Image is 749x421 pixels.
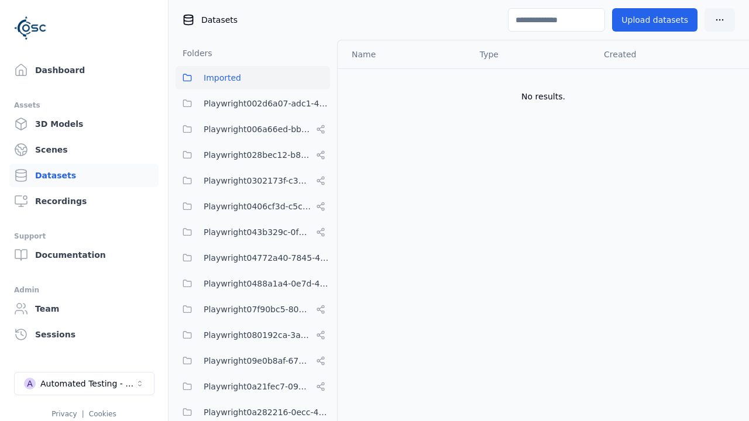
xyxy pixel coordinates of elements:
[176,375,330,398] button: Playwright0a21fec7-093e-446e-ac90-feefe60349da
[204,148,311,162] span: Playwright028bec12-b853-4041-8716-f34111cdbd0b
[204,251,330,265] span: Playwright04772a40-7845-40f2-bf94-f85d29927f9d
[201,14,238,26] span: Datasets
[9,112,159,136] a: 3D Models
[176,169,330,192] button: Playwright0302173f-c313-40eb-a2c1-2f14b0f3806f
[204,122,311,136] span: Playwright006a66ed-bbfa-4b84-a6f2-8b03960da6f1
[89,410,116,418] a: Cookies
[176,323,330,347] button: Playwright080192ca-3ab8-4170-8689-2c2dffafb10d
[204,405,330,419] span: Playwright0a282216-0ecc-4192-904d-1db5382f43aa
[9,138,159,161] a: Scenes
[176,246,330,270] button: Playwright04772a40-7845-40f2-bf94-f85d29927f9d
[612,8,698,32] button: Upload datasets
[176,47,212,59] h3: Folders
[14,229,154,243] div: Support
[204,174,311,188] span: Playwright0302173f-c313-40eb-a2c1-2f14b0f3806f
[176,349,330,372] button: Playwright09e0b8af-6797-487c-9a58-df45af994400
[9,58,159,82] a: Dashboard
[14,98,154,112] div: Assets
[176,298,330,321] button: Playwright07f90bc5-80d1-4d58-862e-051c9f56b799
[204,96,330,111] span: Playwright002d6a07-adc1-4c24-b05e-c31b39d5c727
[51,410,77,418] a: Privacy
[9,297,159,320] a: Team
[176,220,330,244] button: Playwright043b329c-0fea-4eef-a1dd-c1b85d96f68d
[24,378,36,389] div: A
[204,199,311,213] span: Playwright0406cf3d-c5c6-4809-a891-d4d7aaf60441
[338,40,470,68] th: Name
[82,410,84,418] span: |
[204,354,311,368] span: Playwright09e0b8af-6797-487c-9a58-df45af994400
[40,378,135,389] div: Automated Testing - Playwright
[9,189,159,213] a: Recordings
[176,92,330,115] button: Playwright002d6a07-adc1-4c24-b05e-c31b39d5c727
[204,302,311,316] span: Playwright07f90bc5-80d1-4d58-862e-051c9f56b799
[204,379,311,394] span: Playwright0a21fec7-093e-446e-ac90-feefe60349da
[176,195,330,218] button: Playwright0406cf3d-c5c6-4809-a891-d4d7aaf60441
[338,68,749,125] td: No results.
[14,283,154,297] div: Admin
[204,225,311,239] span: Playwright043b329c-0fea-4eef-a1dd-c1b85d96f68d
[204,328,311,342] span: Playwright080192ca-3ab8-4170-8689-2c2dffafb10d
[176,143,330,167] button: Playwright028bec12-b853-4041-8716-f34111cdbd0b
[176,118,330,141] button: Playwright006a66ed-bbfa-4b84-a6f2-8b03960da6f1
[14,12,47,44] img: Logo
[176,272,330,295] button: Playwright0488a1a4-0e7d-4299-bdea-dd156cc484d6
[204,277,330,291] span: Playwright0488a1a4-0e7d-4299-bdea-dd156cc484d6
[204,71,241,85] span: Imported
[14,372,154,395] button: Select a workspace
[9,164,159,187] a: Datasets
[9,323,159,346] a: Sessions
[595,40,730,68] th: Created
[9,243,159,267] a: Documentation
[470,40,595,68] th: Type
[176,66,330,89] button: Imported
